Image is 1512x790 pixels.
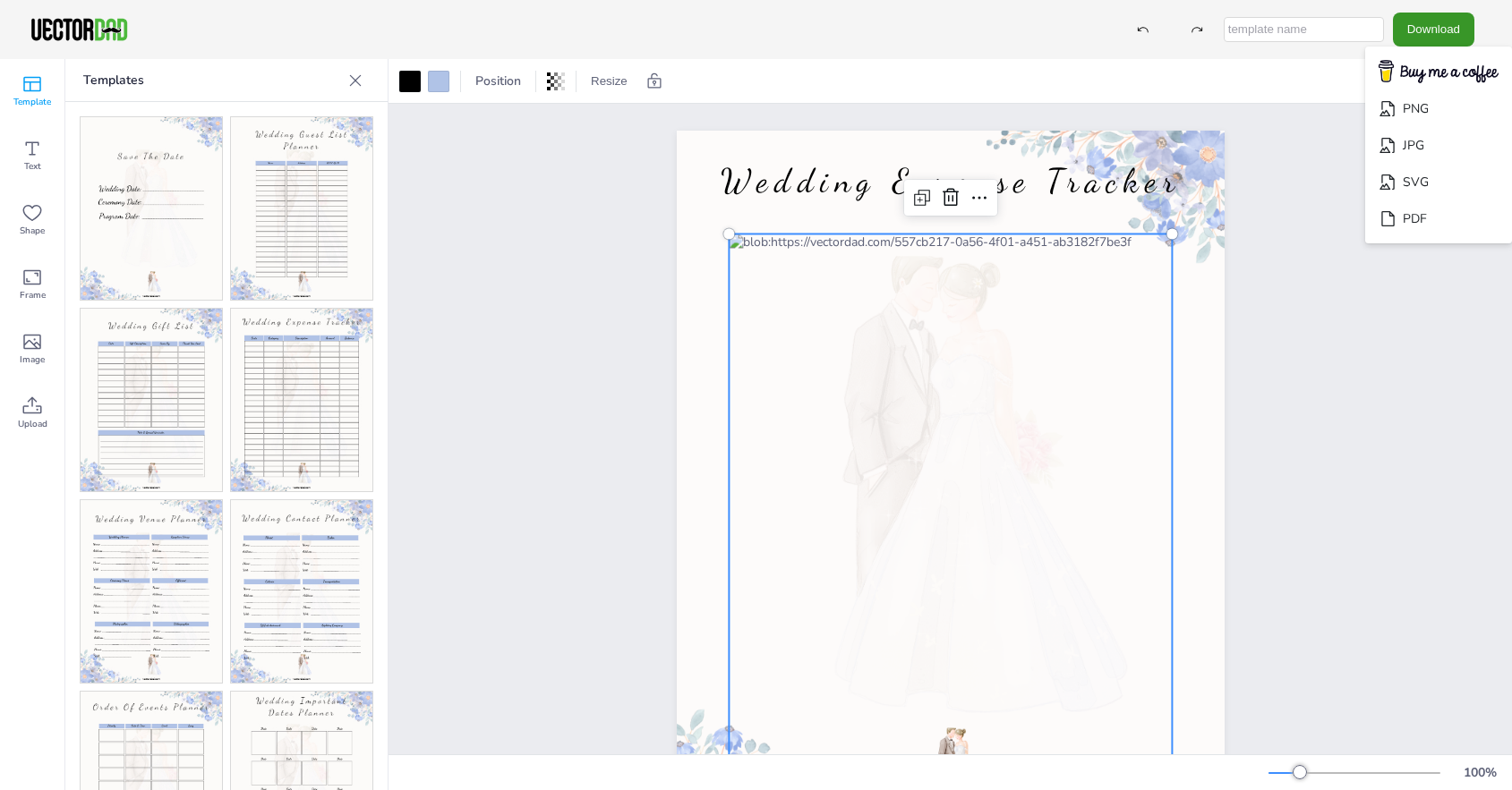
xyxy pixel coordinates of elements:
[1458,764,1501,781] div: 100 %
[1365,47,1512,244] ul: Download
[1365,164,1512,200] li: SVG
[584,67,635,96] button: Resize
[231,117,372,300] img: wedding10.jpg
[81,309,222,491] img: wedding11.jpg
[20,224,45,238] span: Shape
[20,288,46,302] span: Frame
[81,500,222,683] img: wedding2.jpg
[18,417,47,431] span: Upload
[29,16,130,43] img: VectorDad-1.png
[81,117,222,300] img: wedding1.jpg
[472,72,525,89] span: Position
[231,309,372,491] img: wedding12.jpg
[720,161,1181,200] span: Wedding Expense Tracker
[1224,17,1384,42] input: template name
[1367,55,1510,89] img: buymecoffee.png
[1365,200,1512,237] li: PDF
[20,353,45,367] span: Image
[24,159,41,174] span: Text
[83,59,341,102] p: Templates
[231,500,372,683] img: wedding3.jpg
[1365,90,1512,127] li: PNG
[1393,13,1474,46] button: Download
[1365,127,1512,164] li: JPG
[13,95,51,109] span: Template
